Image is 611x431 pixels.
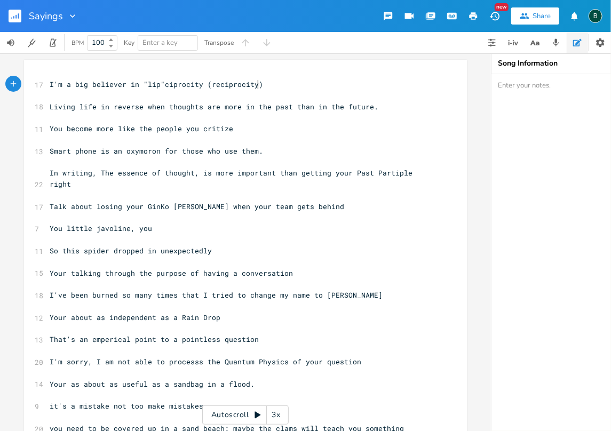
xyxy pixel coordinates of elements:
[29,11,63,21] span: Sayings
[50,124,233,133] span: You become more like the people you critize
[202,405,289,425] div: Autoscroll
[72,40,84,46] div: BPM
[204,39,234,46] div: Transpose
[50,146,263,156] span: Smart phone is an oxymoron for those who use them.
[50,246,212,256] span: So this spider dropped in unexpectedly
[142,38,178,47] span: Enter a key
[50,313,220,322] span: Your about as independent as a Rain Drop
[589,9,602,23] div: BruCe
[50,379,255,389] span: Your as about as useful as a sandbag in a flood.
[50,79,263,89] span: I'm a big believer in "lip"ciprocity (reciprocity)
[50,202,344,211] span: Talk about losing your GinKo [PERSON_NAME] when your team gets behind
[511,7,559,25] button: Share
[495,3,509,11] div: New
[50,401,203,411] span: it's a mistake not too make mistakes
[589,4,602,28] button: B
[50,102,378,111] span: Living life in reverse when thoughts are more in the past than in the future.
[124,39,134,46] div: Key
[533,11,551,21] div: Share
[50,334,259,344] span: That's an emperical point to a pointless question
[50,168,417,189] span: In writing, The essence of thought, is more important than getting your Past Partiple right
[50,268,293,278] span: Your talking through the purpose of having a conversation
[267,405,286,425] div: 3x
[50,357,361,366] span: I'm sorry, I am not able to processs the Quantum Physics of your question
[484,6,505,26] button: New
[50,290,383,300] span: I've been burned so many times that I tried to change my name to [PERSON_NAME]
[50,224,152,233] span: You little javoline, you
